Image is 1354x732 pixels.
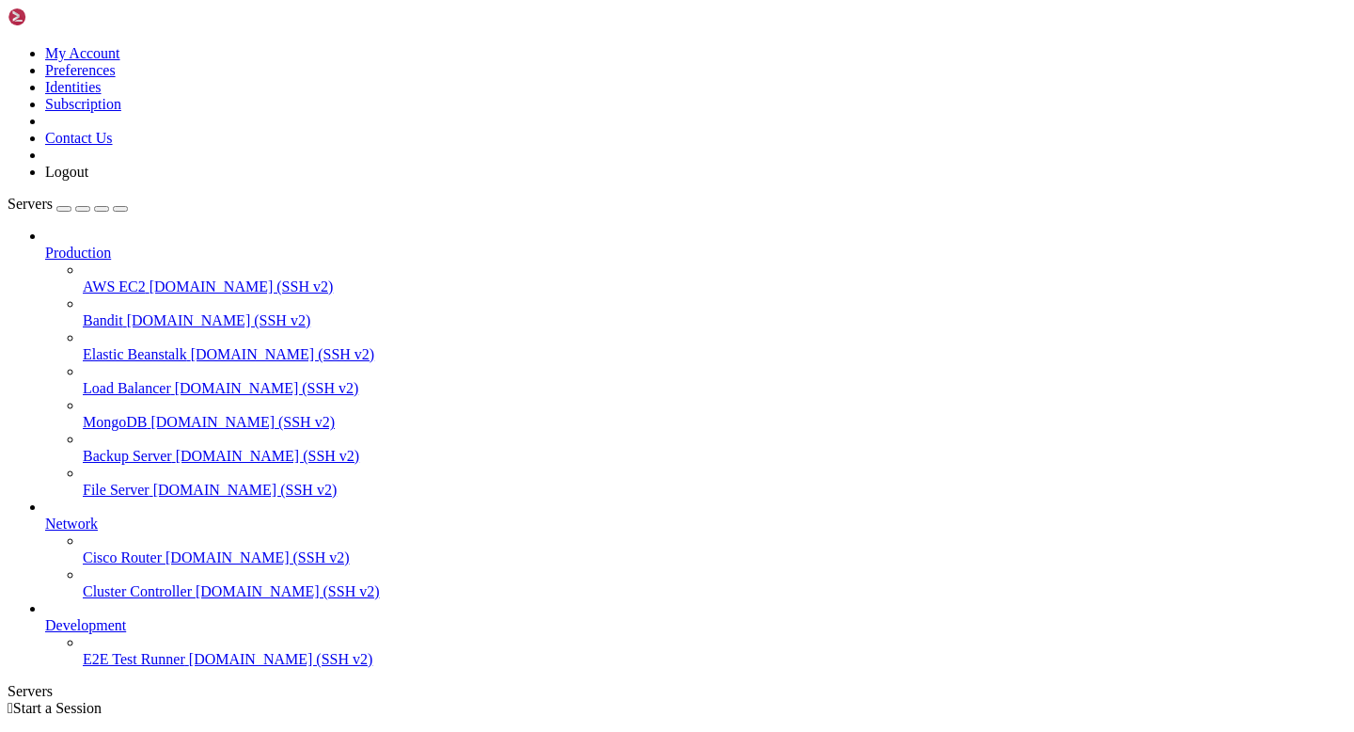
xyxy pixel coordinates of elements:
span:  [8,700,13,716]
a: Production [45,245,1346,262]
li: File Server [DOMAIN_NAME] (SSH v2) [83,465,1346,499]
span: [DOMAIN_NAME] (SSH v2) [127,312,311,328]
li: Production [45,228,1346,499]
span: Development [45,617,126,633]
div: Servers [8,683,1346,700]
span: E2E Test Runner [83,651,185,667]
span: [DOMAIN_NAME] (SSH v2) [175,380,359,396]
span: Bandit [83,312,123,328]
a: Contact Us [45,130,113,146]
li: Development [45,600,1346,668]
a: Subscription [45,96,121,112]
li: Elastic Beanstalk [DOMAIN_NAME] (SSH v2) [83,329,1346,363]
span: Start a Session [13,700,102,716]
li: MongoDB [DOMAIN_NAME] (SSH v2) [83,397,1346,431]
li: Bandit [DOMAIN_NAME] (SSH v2) [83,295,1346,329]
a: Load Balancer [DOMAIN_NAME] (SSH v2) [83,380,1346,397]
a: Elastic Beanstalk [DOMAIN_NAME] (SSH v2) [83,346,1346,363]
li: Cisco Router [DOMAIN_NAME] (SSH v2) [83,533,1346,566]
a: Backup Server [DOMAIN_NAME] (SSH v2) [83,448,1346,465]
a: Cisco Router [DOMAIN_NAME] (SSH v2) [83,549,1346,566]
span: Cluster Controller [83,583,192,599]
span: [DOMAIN_NAME] (SSH v2) [150,278,334,294]
a: Development [45,617,1346,634]
a: AWS EC2 [DOMAIN_NAME] (SSH v2) [83,278,1346,295]
a: Network [45,516,1346,533]
a: Preferences [45,62,116,78]
a: MongoDB [DOMAIN_NAME] (SSH v2) [83,414,1346,431]
span: [DOMAIN_NAME] (SSH v2) [165,549,350,565]
a: Identities [45,79,102,95]
span: Production [45,245,111,261]
li: E2E Test Runner [DOMAIN_NAME] (SSH v2) [83,634,1346,668]
a: File Server [DOMAIN_NAME] (SSH v2) [83,482,1346,499]
a: Bandit [DOMAIN_NAME] (SSH v2) [83,312,1346,329]
span: Backup Server [83,448,172,464]
span: MongoDB [83,414,147,430]
span: [DOMAIN_NAME] (SSH v2) [191,346,375,362]
img: Shellngn [8,8,116,26]
span: File Server [83,482,150,498]
li: Cluster Controller [DOMAIN_NAME] (SSH v2) [83,566,1346,600]
li: AWS EC2 [DOMAIN_NAME] (SSH v2) [83,262,1346,295]
li: Load Balancer [DOMAIN_NAME] (SSH v2) [83,363,1346,397]
li: Network [45,499,1346,600]
span: [DOMAIN_NAME] (SSH v2) [150,414,335,430]
span: Network [45,516,98,532]
span: Load Balancer [83,380,171,396]
span: [DOMAIN_NAME] (SSH v2) [196,583,380,599]
li: Backup Server [DOMAIN_NAME] (SSH v2) [83,431,1346,465]
a: Servers [8,196,128,212]
a: Cluster Controller [DOMAIN_NAME] (SSH v2) [83,583,1346,600]
a: Logout [45,164,88,180]
span: Cisco Router [83,549,162,565]
span: [DOMAIN_NAME] (SSH v2) [176,448,360,464]
span: [DOMAIN_NAME] (SSH v2) [189,651,373,667]
span: Elastic Beanstalk [83,346,187,362]
a: E2E Test Runner [DOMAIN_NAME] (SSH v2) [83,651,1346,668]
a: My Account [45,45,120,61]
span: [DOMAIN_NAME] (SSH v2) [153,482,338,498]
span: Servers [8,196,53,212]
span: AWS EC2 [83,278,146,294]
